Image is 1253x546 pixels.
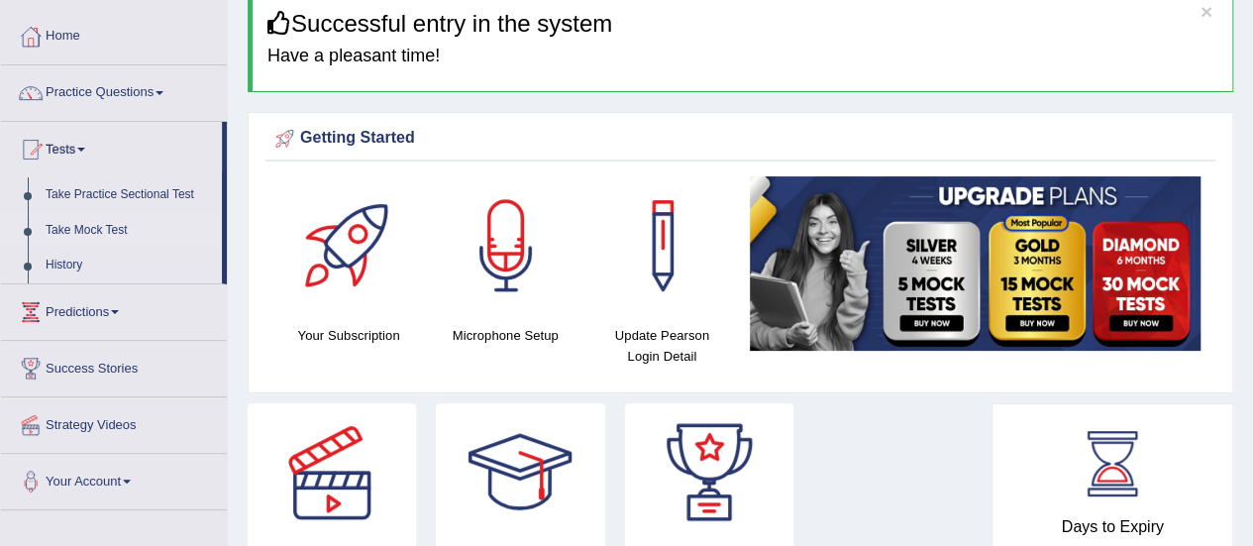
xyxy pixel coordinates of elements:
h4: Update Pearson Login Detail [593,325,730,367]
img: small5.jpg [750,176,1201,351]
a: Take Mock Test [37,213,222,249]
a: Predictions [1,284,227,334]
a: Practice Questions [1,65,227,115]
a: Home [1,9,227,58]
h3: Successful entry in the system [267,11,1217,37]
a: Take Practice Sectional Test [37,177,222,213]
button: × [1201,1,1212,22]
h4: Have a pleasant time! [267,47,1217,66]
h4: Microphone Setup [437,325,574,346]
a: Your Account [1,454,227,503]
a: Strategy Videos [1,397,227,447]
h4: Days to Expiry [1014,518,1210,536]
a: History [37,248,222,283]
h4: Your Subscription [280,325,417,346]
div: Getting Started [270,124,1210,154]
a: Success Stories [1,341,227,390]
a: Tests [1,122,222,171]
